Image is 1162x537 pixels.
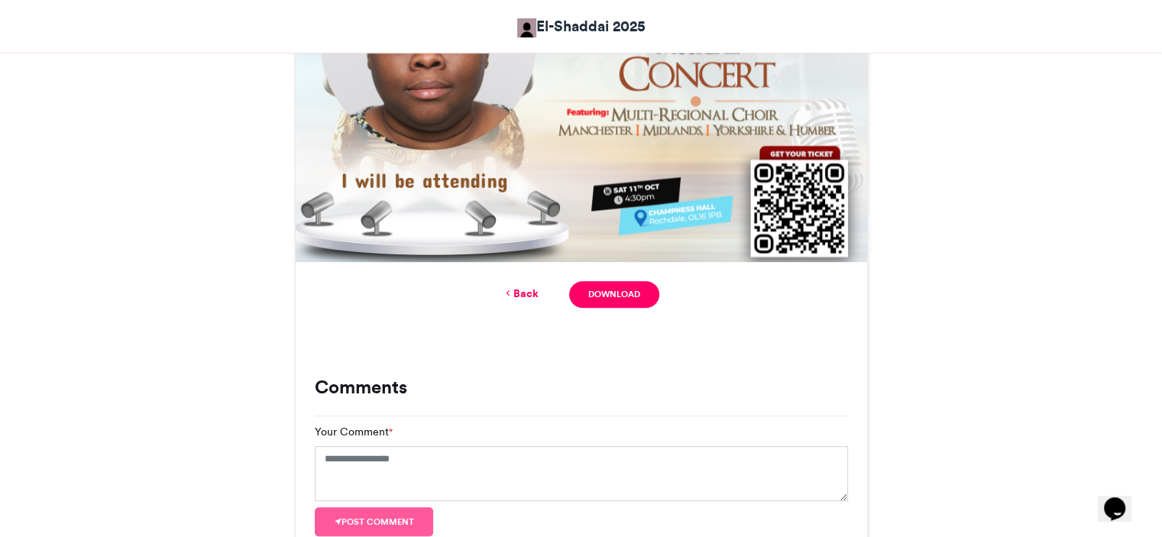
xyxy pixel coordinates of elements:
iframe: chat widget [1098,476,1147,522]
img: El-Shaddai 2025 [517,18,536,37]
button: Post comment [315,507,434,536]
a: El-Shaddai 2025 [517,15,646,37]
a: Back [503,286,539,302]
a: Download [569,281,659,308]
label: Your Comment [315,424,393,440]
h3: Comments [315,378,848,396]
